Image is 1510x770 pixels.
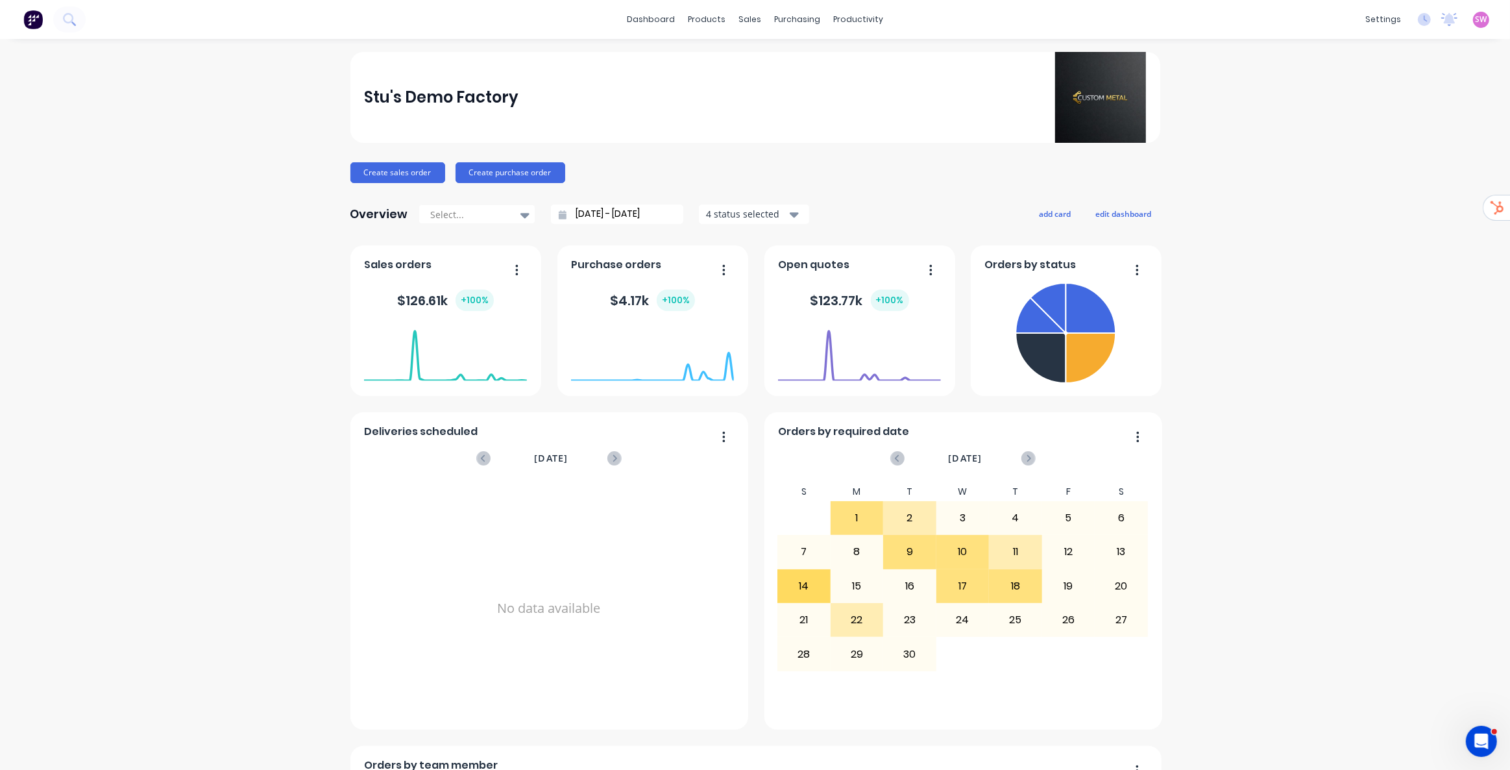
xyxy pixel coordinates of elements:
[831,604,883,636] div: 22
[778,570,830,602] div: 14
[1095,604,1147,636] div: 27
[1043,536,1095,568] div: 12
[1043,502,1095,534] div: 5
[1042,482,1095,501] div: F
[884,536,936,568] div: 9
[1095,482,1148,501] div: S
[990,502,1041,534] div: 4
[937,536,989,568] div: 10
[884,502,936,534] div: 2
[456,290,494,311] div: + 100 %
[1031,205,1080,222] button: add card
[831,482,884,501] div: M
[1043,570,1095,602] div: 19
[937,502,989,534] div: 3
[884,604,936,636] div: 23
[871,290,909,311] div: + 100 %
[1095,570,1147,602] div: 20
[768,10,827,29] div: purchasing
[364,84,518,110] div: Stu's Demo Factory
[810,290,909,311] div: $ 123.77k
[827,10,890,29] div: productivity
[571,257,661,273] span: Purchase orders
[706,207,788,221] div: 4 status selected
[990,536,1041,568] div: 11
[610,290,695,311] div: $ 4.17k
[831,536,883,568] div: 8
[989,482,1042,501] div: T
[984,257,1076,273] span: Orders by status
[778,257,849,273] span: Open quotes
[990,604,1041,636] div: 25
[777,482,831,501] div: S
[831,502,883,534] div: 1
[884,570,936,602] div: 16
[620,10,681,29] a: dashboard
[937,604,989,636] div: 24
[831,638,883,670] div: 29
[350,162,445,183] button: Create sales order
[681,10,732,29] div: products
[350,201,408,227] div: Overview
[937,570,989,602] div: 17
[1466,726,1497,757] iframe: Intercom live chat
[534,451,568,466] span: [DATE]
[1359,10,1407,29] div: settings
[1095,536,1147,568] div: 13
[23,10,43,29] img: Factory
[1476,14,1487,25] span: SW
[699,205,809,224] button: 4 status selected
[778,638,830,670] div: 28
[364,482,734,734] div: No data available
[831,570,883,602] div: 15
[456,162,565,183] button: Create purchase order
[732,10,768,29] div: sales
[1088,205,1160,222] button: edit dashboard
[778,604,830,636] div: 21
[778,536,830,568] div: 7
[990,570,1041,602] div: 18
[364,257,432,273] span: Sales orders
[397,290,494,311] div: $ 126.61k
[1043,604,1095,636] div: 26
[883,482,936,501] div: T
[884,638,936,670] div: 30
[936,482,990,501] div: W
[948,451,982,466] span: [DATE]
[1095,502,1147,534] div: 6
[1055,52,1146,143] img: Stu's Demo Factory
[657,290,695,311] div: + 100 %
